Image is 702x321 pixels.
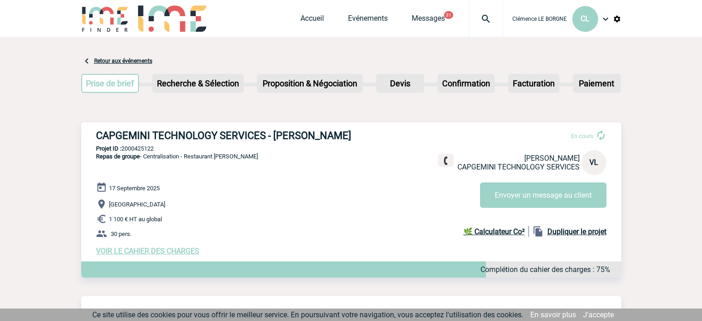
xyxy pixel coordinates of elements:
[92,310,523,319] span: Ce site utilise des cookies pour vous offrir le meilleur service. En poursuivant votre navigation...
[457,163,580,171] span: CAPGEMINI TECHNOLOGY SERVICES
[509,75,558,92] p: Facturation
[524,154,580,163] span: [PERSON_NAME]
[589,158,598,167] span: VL
[96,153,258,160] span: - Centralisation - Restaurant [PERSON_NAME]
[530,310,576,319] a: En savoir plus
[111,230,132,237] span: 30 pers.
[81,145,621,152] p: 2000425122
[96,153,140,160] span: Repas de groupe
[442,157,450,165] img: fixe.png
[96,130,373,141] h3: CAPGEMINI TECHNOLOGY SERVICES - [PERSON_NAME]
[109,185,160,192] span: 17 Septembre 2025
[348,14,388,27] a: Evénements
[96,145,121,152] b: Projet ID :
[480,182,606,208] button: Envoyer un message au client
[377,75,423,92] p: Devis
[81,6,129,32] img: IME-Finder
[444,11,453,19] button: 31
[300,14,324,27] a: Accueil
[82,75,138,92] p: Prise de brief
[463,226,529,237] a: 🌿 Calculateur Co²
[512,16,567,22] span: Clémence LE BORGNE
[109,201,165,208] span: [GEOGRAPHIC_DATA]
[547,227,606,236] b: Dupliquer le projet
[109,216,162,223] span: 1 100 € HT au global
[571,133,594,139] span: En cours
[574,75,620,92] p: Paiement
[412,14,445,27] a: Messages
[96,247,199,255] a: VOIR LE CAHIER DES CHARGES
[438,75,494,92] p: Confirmation
[533,226,544,237] img: file_copy-black-24dp.png
[581,14,589,23] span: CL
[463,227,525,236] b: 🌿 Calculateur Co²
[153,75,243,92] p: Recherche & Sélection
[94,58,152,64] a: Retour aux événements
[258,75,362,92] p: Proposition & Négociation
[583,310,614,319] a: J'accepte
